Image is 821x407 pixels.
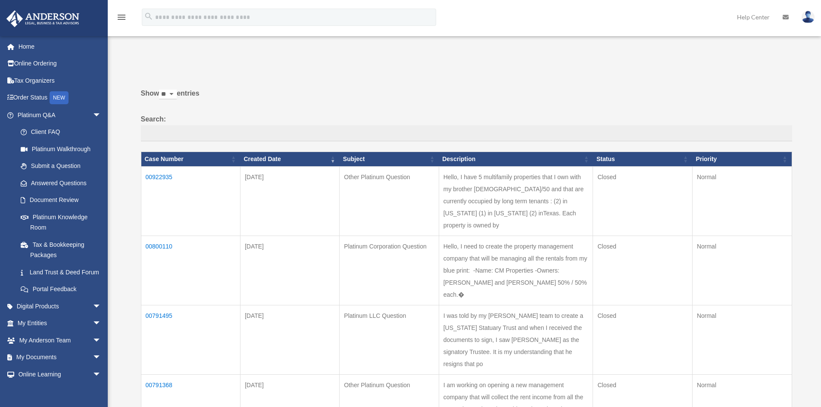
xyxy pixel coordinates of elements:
td: [DATE] [240,305,339,374]
i: search [144,12,153,21]
th: Case Number: activate to sort column ascending [141,152,240,167]
td: Closed [593,305,692,374]
span: arrow_drop_down [93,366,110,383]
td: 00791495 [141,305,240,374]
a: Submit a Question [12,158,110,175]
span: arrow_drop_down [93,315,110,332]
td: [DATE] [240,166,339,236]
td: 00800110 [141,236,240,305]
td: 00922935 [141,166,240,236]
div: NEW [50,91,69,104]
td: I was told by my [PERSON_NAME] team to create a [US_STATE] Statuary Trust and when I received the... [439,305,593,374]
a: Online Learningarrow_drop_down [6,366,114,383]
input: Search: [141,125,792,142]
td: Normal [692,166,792,236]
td: Platinum LLC Question [340,305,439,374]
span: arrow_drop_down [93,298,110,315]
a: Document Review [12,192,110,209]
a: Home [6,38,114,55]
select: Showentries [159,90,177,99]
td: [DATE] [240,236,339,305]
td: Platinum Corporation Question [340,236,439,305]
a: My Entitiesarrow_drop_down [6,315,114,332]
a: Portal Feedback [12,281,110,298]
img: User Pic [802,11,815,23]
span: arrow_drop_down [93,332,110,349]
a: Tax & Bookkeeping Packages [12,236,110,264]
td: Normal [692,236,792,305]
a: My Anderson Teamarrow_drop_down [6,332,114,349]
td: Closed [593,236,692,305]
span: arrow_drop_down [93,106,110,124]
a: menu [116,15,127,22]
th: Created Date: activate to sort column ascending [240,152,339,167]
td: Hello, I need to create the property management company that will be managing all the rentals fro... [439,236,593,305]
a: Platinum Walkthrough [12,140,110,158]
span: arrow_drop_down [93,349,110,367]
a: Answered Questions [12,174,106,192]
label: Search: [141,113,792,142]
th: Priority: activate to sort column ascending [692,152,792,167]
a: Online Ordering [6,55,114,72]
td: Normal [692,305,792,374]
a: Digital Productsarrow_drop_down [6,298,114,315]
th: Description: activate to sort column ascending [439,152,593,167]
td: Closed [593,166,692,236]
img: Anderson Advisors Platinum Portal [4,10,82,27]
label: Show entries [141,87,792,108]
a: Land Trust & Deed Forum [12,264,110,281]
th: Status: activate to sort column ascending [593,152,692,167]
a: Order StatusNEW [6,89,114,107]
a: Client FAQ [12,124,110,141]
a: Platinum Q&Aarrow_drop_down [6,106,110,124]
th: Subject: activate to sort column ascending [340,152,439,167]
a: Platinum Knowledge Room [12,208,110,236]
i: menu [116,12,127,22]
td: Hello, I have 5 multifamily properties that I own with my brother [DEMOGRAPHIC_DATA]/50 and that ... [439,166,593,236]
a: Tax Organizers [6,72,114,89]
a: My Documentsarrow_drop_down [6,349,114,366]
td: Other Platinum Question [340,166,439,236]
